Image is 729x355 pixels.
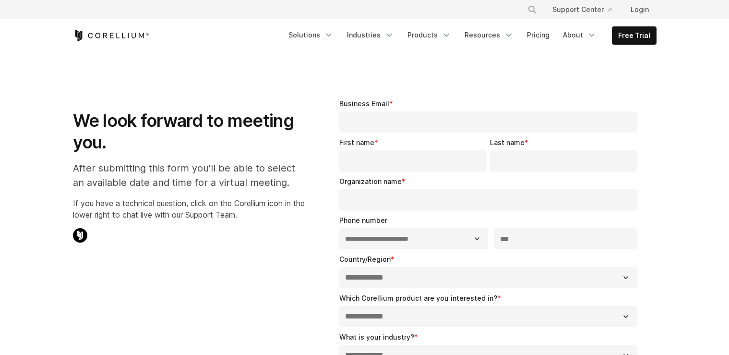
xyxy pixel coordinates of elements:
[459,26,519,44] a: Resources
[623,1,657,18] a: Login
[339,177,402,185] span: Organization name
[521,26,555,44] a: Pricing
[339,255,391,263] span: Country/Region
[339,333,414,341] span: What is your industry?
[612,27,656,44] a: Free Trial
[73,110,305,153] h1: We look forward to meeting you.
[73,197,305,220] p: If you have a technical question, click on the Corellium icon in the lower right to chat live wit...
[516,1,657,18] div: Navigation Menu
[339,138,374,147] span: First name
[339,294,497,302] span: Which Corellium product are you interested in?
[283,26,339,44] a: Solutions
[402,26,457,44] a: Products
[524,1,541,18] button: Search
[73,161,305,190] p: After submitting this form you'll be able to select an available date and time for a virtual meet...
[339,216,387,224] span: Phone number
[490,138,525,147] span: Last name
[339,99,389,108] span: Business Email
[341,26,400,44] a: Industries
[557,26,602,44] a: About
[545,1,619,18] a: Support Center
[73,30,149,41] a: Corellium Home
[283,26,657,45] div: Navigation Menu
[73,228,87,243] img: Corellium Chat Icon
